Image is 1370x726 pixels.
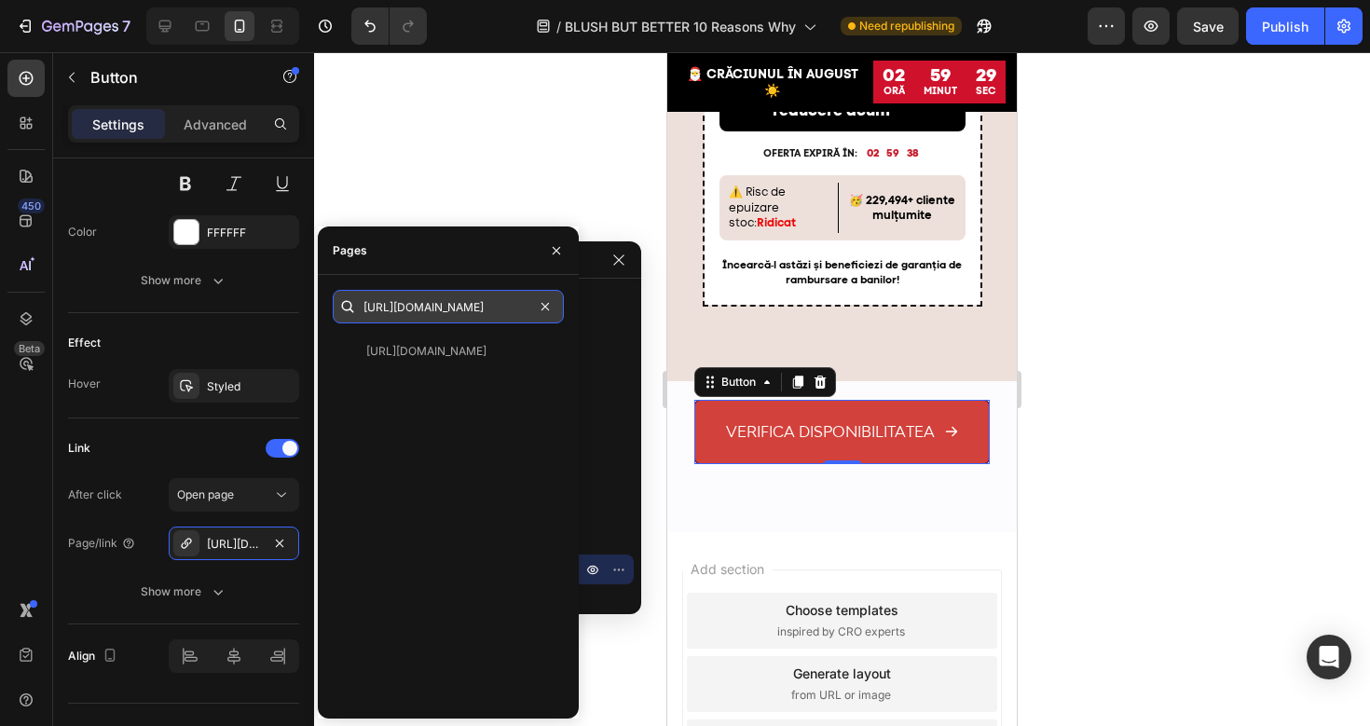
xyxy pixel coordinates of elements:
[1177,7,1239,45] button: Save
[1307,635,1351,679] div: Open Intercom Messenger
[68,335,101,351] div: Effect
[68,575,299,609] button: Show more
[18,199,45,213] div: 450
[1262,17,1308,36] div: Publish
[141,271,227,290] div: Show more
[90,66,249,89] p: Button
[667,52,1017,726] iframe: To enrich screen reader interactions, please activate Accessibility in Grammarly extension settings
[366,343,486,360] div: [URL][DOMAIN_NAME]
[169,478,299,512] button: Open page
[68,440,90,457] div: Link
[351,7,427,45] div: Undo/Redo
[184,115,247,134] p: Advanced
[333,290,564,323] input: Insert link or search
[68,376,101,392] div: Hover
[122,15,130,37] p: 7
[333,242,367,259] div: Pages
[68,264,299,297] button: Show more
[68,535,136,552] div: Page/link
[556,17,561,36] span: /
[92,115,144,134] p: Settings
[859,18,954,34] span: Need republishing
[207,225,295,241] div: FFFFFF
[68,224,97,240] div: Color
[14,341,45,356] div: Beta
[207,378,295,395] div: Styled
[7,7,139,45] button: 7
[1193,19,1224,34] span: Save
[207,536,261,553] div: [URL][DOMAIN_NAME]червило?variant=46403937468701
[141,582,227,601] div: Show more
[565,17,796,36] span: BLUSH BUT BETTER 10 Reasons Why
[68,644,121,669] div: Align
[68,486,122,503] div: After click
[177,487,234,501] span: Open page
[1246,7,1324,45] button: Publish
